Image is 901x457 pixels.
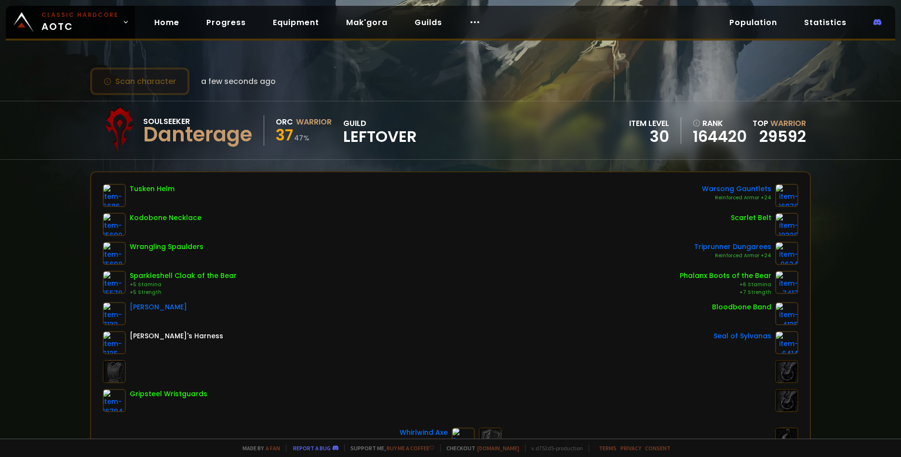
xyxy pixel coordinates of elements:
[201,75,276,87] span: a few seconds ago
[296,116,332,128] div: Warrior
[775,302,798,325] img: item-4135
[103,389,126,412] img: item-16794
[276,124,293,146] span: 37
[680,281,771,289] div: +6 Stamina
[130,302,187,312] div: [PERSON_NAME]
[629,129,669,144] div: 30
[629,117,669,129] div: item level
[722,13,785,32] a: Population
[338,13,395,32] a: Mak'gora
[130,242,203,252] div: Wrangling Spaulders
[237,444,280,452] span: Made by
[702,184,771,194] div: Warsong Gauntlets
[775,271,798,294] img: item-7417
[645,444,671,452] a: Consent
[130,281,237,289] div: +5 Stamina
[693,129,747,144] a: 164420
[343,117,417,144] div: guild
[265,13,327,32] a: Equipment
[343,129,417,144] span: LEFTOVER
[599,444,617,452] a: Terms
[702,194,771,202] div: Reinforced Armor +24
[103,331,126,354] img: item-6125
[694,252,771,260] div: Reinforced Armor +24
[775,331,798,354] img: item-6414
[130,184,175,194] div: Tusken Helm
[731,213,771,223] div: Scarlet Belt
[620,444,641,452] a: Privacy
[147,13,187,32] a: Home
[103,184,126,207] img: item-6686
[41,11,119,19] small: Classic Hardcore
[680,271,771,281] div: Phalanx Boots of the Bear
[796,13,854,32] a: Statistics
[294,133,309,143] small: 47 %
[400,428,448,438] div: Whirlwind Axe
[477,444,519,452] a: [DOMAIN_NAME]
[387,444,434,452] a: Buy me a coffee
[103,302,126,325] img: item-7133
[775,213,798,236] img: item-10329
[130,289,237,296] div: +5 Strength
[130,213,202,223] div: Kodobone Necklace
[525,444,583,452] span: v. d752d5 - production
[6,6,135,39] a: Classic HardcoreAOTC
[276,116,293,128] div: Orc
[90,68,189,95] button: Scan character
[712,302,771,312] div: Bloodbone Band
[693,117,747,129] div: rank
[680,289,771,296] div: +7 Strength
[103,242,126,265] img: item-15698
[143,127,252,142] div: Danterage
[103,213,126,236] img: item-15690
[143,115,252,127] div: Soulseeker
[775,184,798,207] img: item-16978
[344,444,434,452] span: Support me,
[103,271,126,294] img: item-15579
[130,271,237,281] div: Sparkleshell Cloak of the Bear
[293,444,331,452] a: Report a bug
[759,125,806,147] a: 29592
[130,389,207,399] div: Gripsteel Wristguards
[130,331,223,341] div: [PERSON_NAME]'s Harness
[775,242,798,265] img: item-9624
[199,13,254,32] a: Progress
[407,13,450,32] a: Guilds
[713,331,771,341] div: Seal of Sylvanas
[266,444,280,452] a: a fan
[694,242,771,252] div: Triprunner Dungarees
[753,117,806,129] div: Top
[440,444,519,452] span: Checkout
[41,11,119,34] span: AOTC
[770,118,806,129] span: Warrior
